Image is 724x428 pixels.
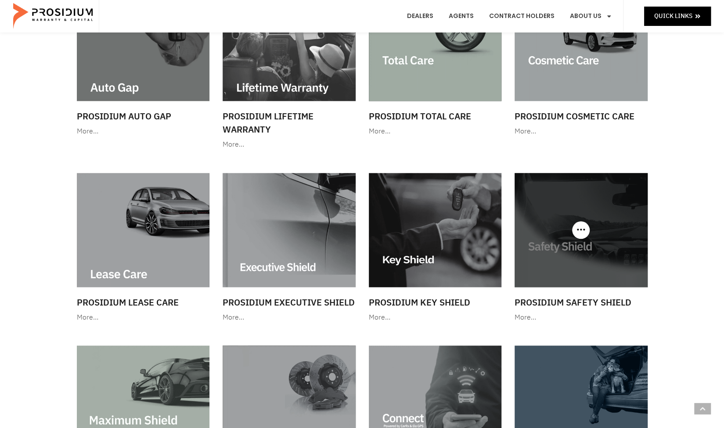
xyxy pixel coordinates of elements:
div: More… [223,138,356,151]
h3: Prosidium Cosmetic Care [515,110,648,123]
div: More… [369,311,502,324]
h3: Prosidium Lease Care [77,296,210,309]
div: More… [77,125,210,138]
div: More… [369,125,502,138]
span: Quick Links [654,11,692,22]
h3: Prosidium Executive Shield [223,296,356,309]
a: Prosidium Lease Care More… [72,169,214,328]
a: Prosidium Executive Shield More… [218,169,360,328]
a: Quick Links [644,7,711,25]
div: More… [515,125,648,138]
h3: Prosidium Total Care [369,110,502,123]
div: More… [77,311,210,324]
div: More… [223,311,356,324]
h3: Prosidium Safety Shield [515,296,648,309]
a: Prosidium Key Shield More… [364,169,506,328]
div: More… [515,311,648,324]
h3: Prosidium Lifetime Warranty [223,110,356,136]
h3: Prosidium Key Shield [369,296,502,309]
a: Prosidium Safety Shield More… [510,169,652,328]
h3: Prosidium Auto Gap [77,110,210,123]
